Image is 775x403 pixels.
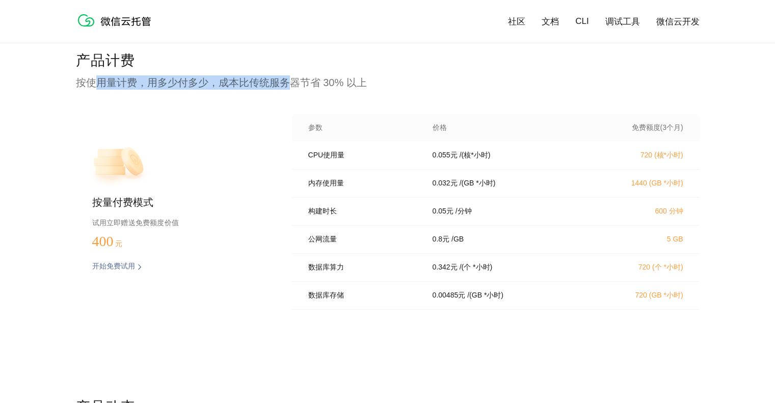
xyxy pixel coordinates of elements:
p: 0.8 元 [433,235,449,244]
p: 数据库存储 [308,291,418,300]
p: 内存使用量 [308,179,418,188]
p: 0.05 元 [433,207,453,216]
p: 400 [92,233,143,250]
p: 720 (GB *小时) [594,291,683,300]
a: 调试工具 [605,16,640,28]
p: / GB [451,235,464,244]
p: 公网流量 [308,235,418,244]
p: 720 (个 *小时) [594,263,683,272]
p: / 分钟 [456,207,472,216]
p: 参数 [308,123,418,132]
a: 文档 [542,16,559,28]
p: 免费额度(3个月) [594,123,683,132]
p: CPU使用量 [308,151,418,160]
p: 按使用量计费，用多少付多少，成本比传统服务器节省 30% 以上 [76,75,700,90]
p: 0.032 元 [433,179,458,188]
p: / (核*小时) [460,151,491,160]
a: 微信云托管 [76,23,157,32]
a: 微信云开发 [656,16,700,28]
p: 数据库算力 [308,263,418,272]
p: / (GB *小时) [460,179,496,188]
p: 试用立即赠送免费额度价值 [92,216,259,229]
p: 600 分钟 [594,207,683,216]
p: 按量付费模式 [92,196,259,210]
img: 微信云托管 [76,10,157,31]
p: 0.055 元 [433,151,458,160]
p: 1440 (GB *小时) [594,179,683,188]
p: 5 GB [594,235,683,243]
p: / (GB *小时) [467,291,503,300]
p: 价格 [433,123,447,132]
p: 产品计费 [76,51,700,71]
p: 720 (核*小时) [594,151,683,160]
p: 构建时长 [308,207,418,216]
span: 元 [115,240,122,248]
p: 0.00485 元 [433,291,466,300]
p: 0.342 元 [433,263,458,272]
a: CLI [575,16,589,26]
p: / (个 *小时) [460,263,493,272]
p: 开始免费试用 [92,262,135,272]
a: 社区 [508,16,525,28]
